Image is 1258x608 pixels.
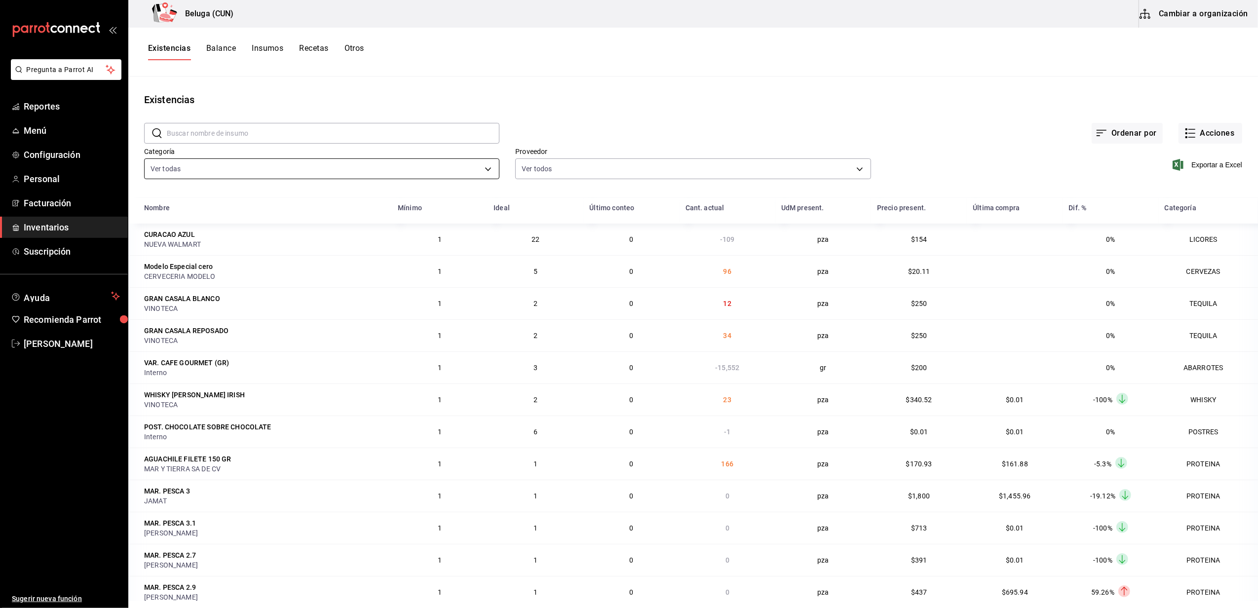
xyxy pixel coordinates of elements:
[438,492,442,500] span: 1
[1006,524,1024,532] span: $0.01
[1006,396,1024,404] span: $0.01
[629,492,633,500] span: 0
[534,428,537,436] span: 6
[1092,123,1163,144] button: Ordenar por
[724,396,731,404] span: 23
[1179,123,1242,144] button: Acciones
[534,267,537,275] span: 5
[629,460,633,468] span: 0
[534,300,537,307] span: 2
[1094,460,1111,468] span: -5.3%
[911,300,927,307] span: $250
[144,592,243,602] div: [PERSON_NAME]
[494,204,510,212] div: Ideal
[725,588,729,596] span: 0
[781,204,824,212] div: UdM present.
[775,512,871,544] td: pza
[1093,396,1112,404] span: -100%
[534,556,537,564] span: 1
[534,364,537,372] span: 3
[109,26,116,34] button: open_drawer_menu
[144,271,386,281] div: CERVECERIA MODELO
[438,300,442,307] span: 1
[1068,204,1086,212] div: Dif. %
[775,255,871,287] td: pza
[24,100,120,113] span: Reportes
[438,396,442,404] span: 1
[722,460,733,468] span: 166
[438,267,442,275] span: 1
[1175,159,1242,171] button: Exportar a Excel
[1002,588,1028,596] span: $695.94
[144,582,196,592] div: MAR. PESCA 2.9
[1159,351,1258,383] td: ABARROTES
[144,92,194,107] div: Existencias
[775,448,871,480] td: pza
[144,304,386,313] div: VINOTECA
[438,364,442,372] span: 1
[1159,319,1258,351] td: TEQUILA
[534,332,537,340] span: 2
[1106,267,1115,275] span: 0%
[24,172,120,186] span: Personal
[534,396,537,404] span: 2
[1090,492,1115,500] span: -19.12%
[144,486,190,496] div: MAR. PESCA 3
[877,204,926,212] div: Precio present.
[144,454,231,464] div: AGUACHILE FILETE 150 GR
[629,588,633,596] span: 0
[906,396,932,404] span: $340.52
[1159,383,1258,416] td: WHISKY
[438,556,442,564] span: 1
[1091,588,1114,596] span: 59.26%
[775,383,871,416] td: pza
[144,336,386,345] div: VINOTECA
[438,524,442,532] span: 1
[725,556,729,564] span: 0
[144,464,386,474] div: MAR Y TIERRA SA DE CV
[775,576,871,608] td: pza
[1106,428,1115,436] span: 0%
[438,332,442,340] span: 1
[167,123,499,143] input: Buscar nombre de insumo
[775,416,871,448] td: pza
[908,492,930,500] span: $1,800
[1159,255,1258,287] td: CERVEZAS
[1093,556,1112,564] span: -100%
[27,65,106,75] span: Pregunta a Parrot AI
[686,204,724,212] div: Cant. actual
[534,460,537,468] span: 1
[144,262,213,271] div: Modelo Especial cero
[11,59,121,80] button: Pregunta a Parrot AI
[144,294,220,304] div: GRAN CASALA BLANCO
[534,588,537,596] span: 1
[724,332,731,340] span: 34
[1159,512,1258,544] td: PROTEINA
[775,319,871,351] td: pza
[1106,235,1115,243] span: 0%
[144,400,386,410] div: VINOTECA
[1106,332,1115,340] span: 0%
[24,196,120,210] span: Facturación
[725,492,729,500] span: 0
[151,164,181,174] span: Ver todas
[1159,576,1258,608] td: PROTEINA
[725,524,729,532] span: 0
[144,358,229,368] div: VAR. CAFE GOURMET (GR)
[148,43,191,60] button: Existencias
[910,428,928,436] span: $0.01
[24,124,120,137] span: Menú
[144,496,386,506] div: JAMAT
[24,148,120,161] span: Configuración
[532,235,539,243] span: 22
[589,204,634,212] div: Último conteo
[911,235,927,243] span: $154
[144,229,195,239] div: CURACAO AZUL
[908,267,930,275] span: $20.11
[906,460,932,468] span: $170.93
[629,524,633,532] span: 0
[144,550,196,560] div: MAR. PESCA 2.7
[720,235,735,243] span: -109
[206,43,236,60] button: Balance
[1002,460,1028,468] span: $161.88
